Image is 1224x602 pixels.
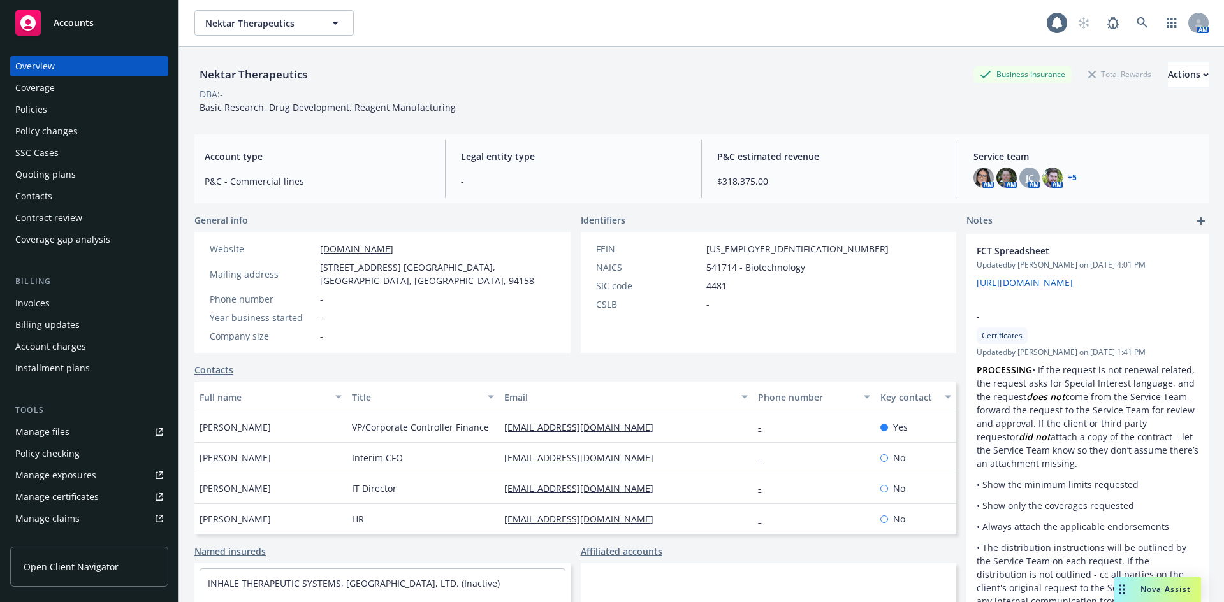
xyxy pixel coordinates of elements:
a: Manage BORs [10,530,168,550]
a: - [758,421,771,433]
div: Billing updates [15,315,80,335]
a: Contacts [194,363,233,376]
div: Contract review [15,208,82,228]
span: Service team [973,150,1198,163]
span: Updated by [PERSON_NAME] on [DATE] 1:41 PM [977,347,1198,358]
a: Switch app [1159,10,1184,36]
span: Basic Research, Drug Development, Reagent Manufacturing [200,101,456,113]
span: [PERSON_NAME] [200,420,271,434]
div: Installment plans [15,358,90,378]
strong: PROCESSING [977,364,1032,376]
span: Updated by [PERSON_NAME] on [DATE] 4:01 PM [977,259,1198,271]
span: JC [1026,171,1034,185]
span: Open Client Navigator [24,560,119,573]
span: - [320,329,323,343]
button: Actions [1168,62,1209,87]
a: add [1193,213,1209,229]
a: Policy changes [10,121,168,141]
div: FEIN [596,242,701,255]
button: Nektar Therapeutics [194,10,354,36]
span: Accounts [54,18,94,28]
a: Invoices [10,293,168,313]
span: FCT Spreadsheet [977,244,1165,257]
div: Contacts [15,186,52,206]
img: photo [1042,168,1063,188]
div: Manage BORs [15,530,75,550]
div: Year business started [210,311,315,324]
p: • Show only the coverages requested [977,499,1198,512]
a: - [758,452,771,464]
a: Search [1130,10,1155,36]
a: Installment plans [10,358,168,378]
span: VP/Corporate Controller Finance [352,420,489,434]
div: Nektar Therapeutics [194,66,312,83]
div: Total Rewards [1082,66,1158,82]
div: Policy checking [15,443,80,464]
p: • If the request is not renewal related, the request asks for Special Interest language, and the ... [977,363,1198,470]
span: P&C - Commercial lines [205,175,430,188]
span: Interim CFO [352,451,403,464]
span: - [706,297,710,311]
div: Coverage gap analysis [15,229,110,250]
div: DBA: - [200,87,223,101]
span: [US_EMPLOYER_IDENTIFICATION_NUMBER] [706,242,889,255]
a: [DOMAIN_NAME] [320,243,393,255]
a: [URL][DOMAIN_NAME] [977,276,1073,289]
a: Manage claims [10,508,168,529]
a: Report a Bug [1100,10,1126,36]
span: 4481 [706,279,727,292]
span: - [320,292,323,306]
span: - [977,310,1165,323]
div: Mailing address [210,268,315,281]
div: Full name [200,391,328,404]
div: NAICS [596,261,701,274]
a: [EMAIL_ADDRESS][DOMAIN_NAME] [504,452,664,464]
a: - [758,513,771,525]
span: $318,375.00 [717,175,942,188]
a: Manage certificates [10,487,168,507]
div: Manage exposures [15,465,96,485]
div: Manage certificates [15,487,99,507]
div: Business Insurance [973,66,1072,82]
div: Phone number [210,292,315,306]
div: SIC code [596,279,701,292]
a: Manage exposures [10,465,168,485]
div: Policy changes [15,121,78,141]
a: Account charges [10,336,168,357]
div: Key contact [880,391,937,404]
p: • Show the minimum limits requested [977,478,1198,491]
div: Account charges [15,336,86,357]
span: [PERSON_NAME] [200,482,271,495]
div: Billing [10,275,168,288]
span: IT Director [352,482,397,495]
span: Account type [205,150,430,163]
a: - [758,482,771,494]
span: Yes [893,420,908,434]
div: Coverage [15,78,55,98]
div: Invoices [15,293,50,313]
div: Manage claims [15,508,80,529]
a: Coverage [10,78,168,98]
a: Affiliated accounts [581,545,662,558]
span: - [461,175,686,188]
button: Key contact [875,382,956,412]
span: P&C estimated revenue [717,150,942,163]
a: Contacts [10,186,168,206]
a: Manage files [10,422,168,442]
span: General info [194,213,248,227]
span: Identifiers [581,213,625,227]
span: No [893,512,905,526]
a: Accounts [10,5,168,41]
div: Email [504,391,734,404]
span: Legal entity type [461,150,686,163]
a: [EMAIL_ADDRESS][DOMAIN_NAME] [504,482,664,494]
button: Phone number [753,382,875,412]
button: Email [499,382,753,412]
div: Company size [210,329,315,343]
div: Phone number [758,391,856,404]
span: [PERSON_NAME] [200,451,271,464]
button: Nova Assist [1114,577,1201,602]
em: does not [1026,391,1065,403]
span: [STREET_ADDRESS] [GEOGRAPHIC_DATA], [GEOGRAPHIC_DATA], [GEOGRAPHIC_DATA], 94158 [320,261,555,287]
